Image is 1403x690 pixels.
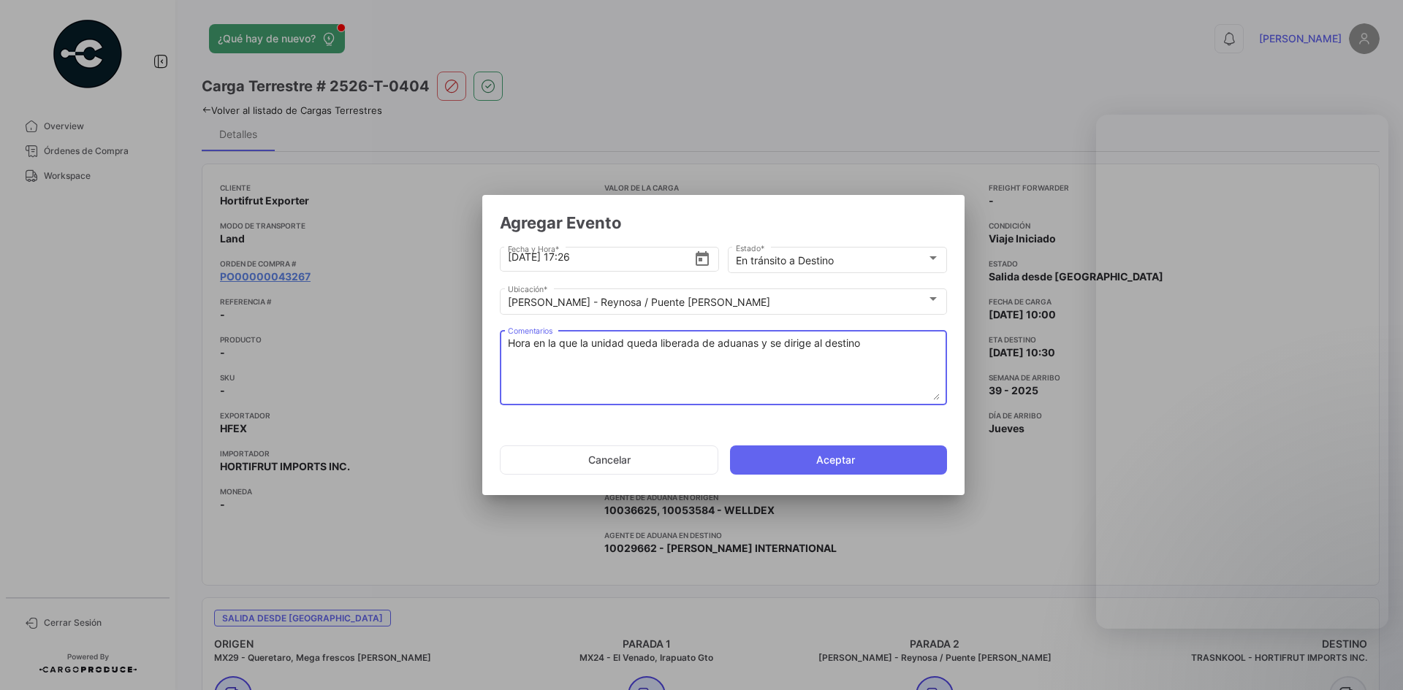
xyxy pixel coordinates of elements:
[508,296,770,308] mat-select-trigger: [PERSON_NAME] - Reynosa / Puente [PERSON_NAME]
[1353,640,1388,675] iframe: Intercom live chat
[500,212,947,233] h2: Agregar Evento
[730,445,947,475] button: Aceptar
[693,250,711,266] button: Open calendar
[1096,115,1388,629] iframe: Intercom live chat
[500,445,718,475] button: Cancelar
[736,254,834,267] mat-select-trigger: En tránsito a Destino
[508,231,694,283] input: Seleccionar una fecha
